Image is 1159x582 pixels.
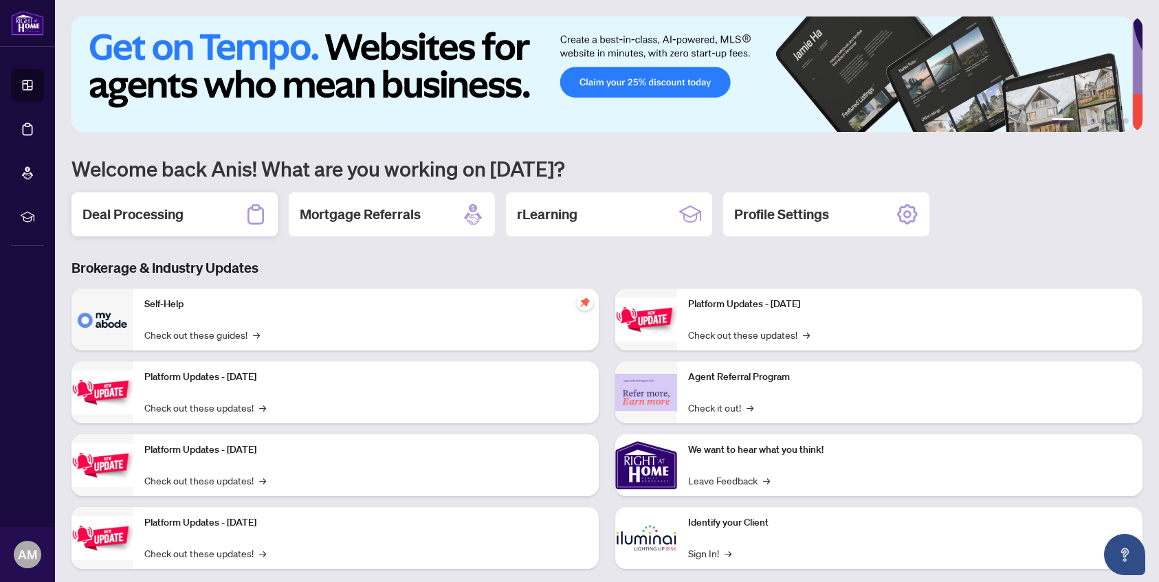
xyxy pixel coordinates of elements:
[688,473,770,488] a: Leave Feedback→
[577,294,593,311] span: pushpin
[725,546,731,561] span: →
[71,258,1143,278] h3: Brokerage & Industry Updates
[18,545,37,564] span: AM
[300,205,421,224] h2: Mortgage Referrals
[144,443,588,458] p: Platform Updates - [DATE]
[71,443,133,486] img: Platform Updates - July 21, 2025
[71,16,1132,132] img: Slide 0
[82,205,184,224] h2: Deal Processing
[1104,534,1145,575] button: Open asap
[144,515,588,530] p: Platform Updates - [DATE]
[615,507,677,569] img: Identify your Client
[1090,118,1096,124] button: 3
[71,155,1143,181] h1: Welcome back Anis! What are you working on [DATE]?
[688,546,731,561] a: Sign In!→
[615,298,677,341] img: Platform Updates - June 23, 2025
[71,370,133,414] img: Platform Updates - September 16, 2025
[803,327,810,342] span: →
[688,297,1132,312] p: Platform Updates - [DATE]
[688,515,1132,530] p: Identify your Client
[259,546,266,561] span: →
[259,473,266,488] span: →
[747,400,753,415] span: →
[11,10,44,36] img: logo
[615,374,677,412] img: Agent Referral Program
[1101,118,1107,124] button: 4
[144,297,588,312] p: Self-Help
[1112,118,1118,124] button: 5
[734,205,829,224] h2: Profile Settings
[259,400,266,415] span: →
[615,434,677,496] img: We want to hear what you think!
[517,205,577,224] h2: rLearning
[144,546,266,561] a: Check out these updates!→
[763,473,770,488] span: →
[144,400,266,415] a: Check out these updates!→
[688,327,810,342] a: Check out these updates!→
[1052,118,1074,124] button: 1
[144,370,588,385] p: Platform Updates - [DATE]
[71,516,133,559] img: Platform Updates - July 8, 2025
[144,327,260,342] a: Check out these guides!→
[1079,118,1085,124] button: 2
[144,473,266,488] a: Check out these updates!→
[253,327,260,342] span: →
[1123,118,1129,124] button: 6
[688,370,1132,385] p: Agent Referral Program
[688,400,753,415] a: Check it out!→
[688,443,1132,458] p: We want to hear what you think!
[71,289,133,350] img: Self-Help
